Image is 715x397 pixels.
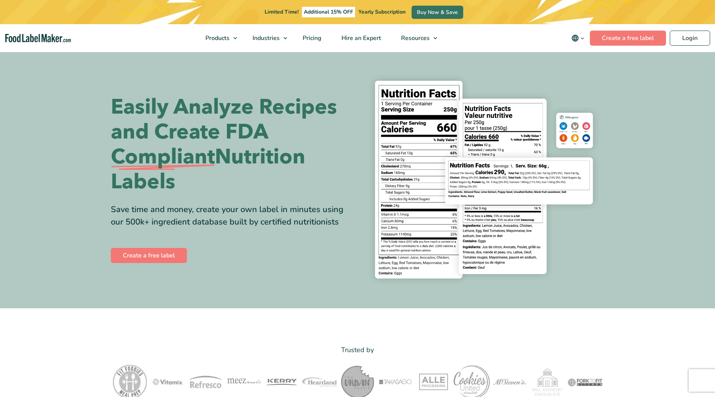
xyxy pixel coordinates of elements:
a: Hire an Expert [332,24,389,52]
span: Industries [250,34,280,42]
span: Hire an Expert [339,34,382,42]
a: Resources [391,24,441,52]
h1: Easily Analyze Recipes and Create FDA Nutrition Labels [111,95,352,194]
a: Products [196,24,241,52]
span: Yearly Subscription [358,8,406,15]
div: Save time and money, create your own label in minutes using our 500k+ ingredient database built b... [111,203,352,228]
span: Pricing [300,34,322,42]
span: Products [203,34,230,42]
p: Trusted by [111,345,605,355]
a: Login [670,31,710,46]
a: Pricing [293,24,330,52]
a: Industries [243,24,291,52]
a: Create a free label [590,31,666,46]
span: Compliant [111,145,215,169]
span: Resources [399,34,430,42]
a: Buy Now & Save [412,6,463,19]
span: Limited Time! [265,8,299,15]
a: Create a free label [111,248,187,263]
span: Additional 15% OFF [302,7,355,17]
